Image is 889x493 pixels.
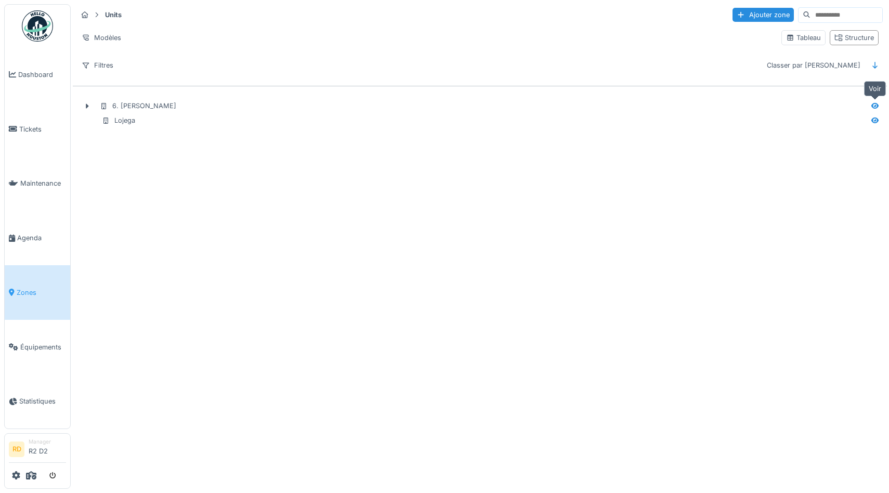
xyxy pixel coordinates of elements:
div: Tableau [786,33,821,43]
a: Statistiques [5,374,70,429]
div: Modèles [77,30,126,45]
a: Équipements [5,320,70,374]
img: Badge_color-CXgf-gQk.svg [22,10,53,42]
span: Agenda [17,233,66,243]
div: Manager [29,438,66,446]
div: Ajouter zone [733,8,794,22]
div: Lojega [102,115,135,125]
div: Filtres [77,58,118,73]
div: Classer par [PERSON_NAME] [762,58,865,73]
span: Équipements [20,342,66,352]
a: Maintenance [5,157,70,211]
a: Dashboard [5,47,70,102]
span: Tickets [19,124,66,134]
div: Structure [834,33,874,43]
div: 6. [PERSON_NAME] [100,101,176,111]
li: RD [9,442,24,457]
a: Agenda [5,211,70,265]
a: RD ManagerR2 D2 [9,438,66,463]
a: Tickets [5,102,70,157]
strong: Units [101,10,126,20]
li: R2 D2 [29,438,66,460]
span: Statistiques [19,396,66,406]
span: Maintenance [20,178,66,188]
a: Zones [5,265,70,320]
div: Voir [864,81,886,96]
span: Zones [17,288,66,297]
span: Dashboard [18,70,66,80]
